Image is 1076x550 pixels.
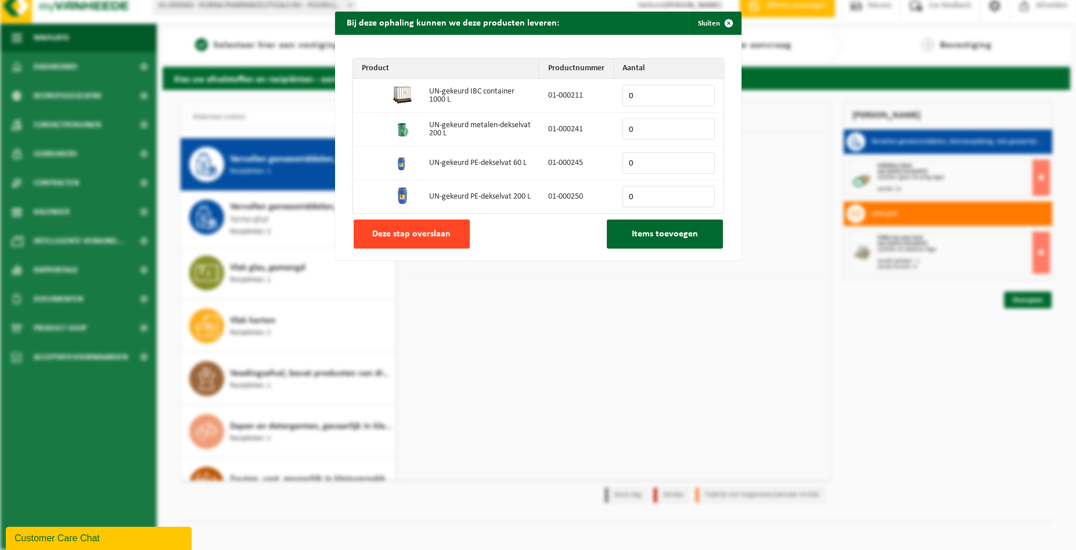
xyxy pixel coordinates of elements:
td: 01-000250 [539,180,614,213]
th: Aantal [614,59,724,79]
img: 01-000211 [393,85,412,104]
h2: Bij deze ophaling kunnen we deze producten leveren: [335,12,571,34]
th: Productnummer [539,59,614,79]
button: Deze stap overslaan [354,220,470,249]
img: 01-000250 [393,186,412,205]
img: 01-000241 [393,119,412,138]
td: 01-000241 [539,113,614,146]
button: Sluiten [689,12,740,35]
img: 01-000245 [393,153,412,171]
td: 01-000211 [539,79,614,113]
td: UN-gekeurd IBC container 1000 L [420,79,539,113]
th: Product [353,59,539,79]
td: UN-gekeurd metalen-dekselvat 200 L [420,113,539,146]
td: UN-gekeurd PE-dekselvat 60 L [420,146,539,180]
iframe: chat widget [6,524,194,550]
td: 01-000245 [539,146,614,180]
span: Deze stap overslaan [372,229,451,239]
button: Items toevoegen [607,220,723,249]
td: UN-gekeurd PE-dekselvat 200 L [420,180,539,213]
span: Items toevoegen [632,229,698,239]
